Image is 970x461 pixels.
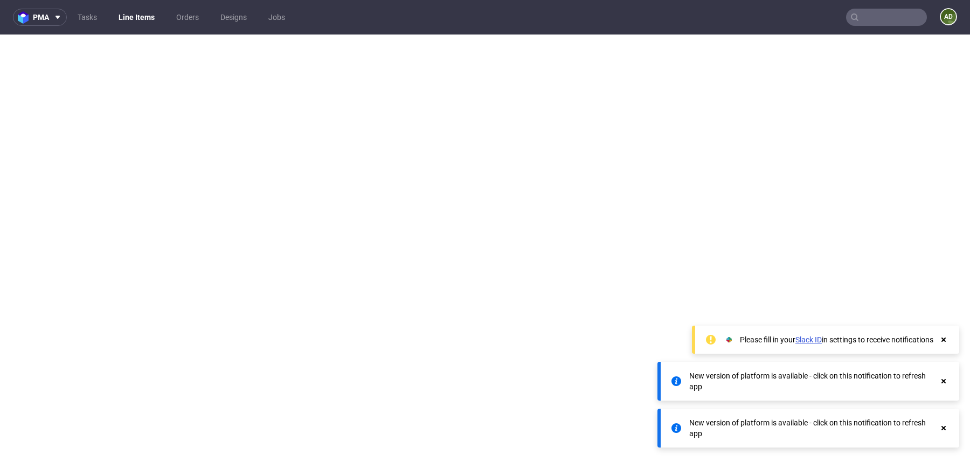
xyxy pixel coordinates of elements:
div: New version of platform is available - click on this notification to refresh app [689,417,939,439]
img: Slack [724,334,735,345]
a: Slack ID [795,335,822,344]
button: pma [13,9,67,26]
span: pma [33,13,49,21]
a: Jobs [262,9,292,26]
a: Orders [170,9,205,26]
figcaption: ad [941,9,956,24]
a: Designs [214,9,253,26]
img: logo [18,11,33,24]
div: Please fill in your in settings to receive notifications [740,334,933,345]
a: Tasks [71,9,103,26]
a: Line Items [112,9,161,26]
div: New version of platform is available - click on this notification to refresh app [689,370,939,392]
